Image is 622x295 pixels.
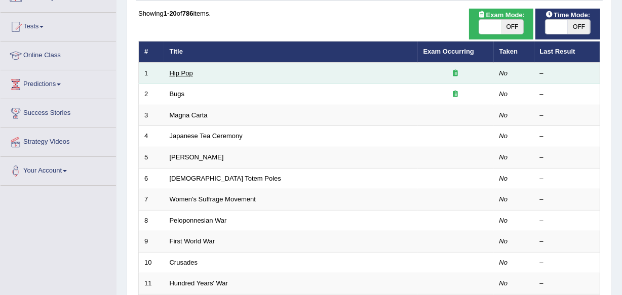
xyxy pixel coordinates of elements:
a: Online Class [1,41,116,67]
div: – [540,195,595,204]
div: Exam occurring question [423,90,488,99]
em: No [499,111,508,119]
div: – [540,237,595,246]
em: No [499,90,508,98]
b: 1-20 [164,10,177,17]
em: No [499,175,508,182]
th: Last Result [534,41,600,63]
div: Exam occurring question [423,69,488,78]
b: 786 [182,10,193,17]
a: Exam Occurring [423,48,474,55]
a: Success Stories [1,99,116,124]
a: Peloponnesian War [170,217,227,224]
a: Crusades [170,259,198,266]
a: Predictions [1,70,116,96]
div: – [540,69,595,78]
td: 1 [139,63,164,84]
div: – [540,111,595,120]
a: Tests [1,13,116,38]
em: No [499,217,508,224]
td: 7 [139,189,164,210]
div: Show exams occurring in exams [469,9,534,39]
em: No [499,279,508,287]
div: Showing of items. [138,9,600,18]
a: Hip Pop [170,69,193,77]
em: No [499,259,508,266]
a: Your Account [1,157,116,182]
em: No [499,132,508,140]
a: Strategy Videos [1,128,116,153]
div: – [540,279,595,288]
div: – [540,258,595,268]
div: – [540,174,595,184]
td: 10 [139,252,164,273]
em: No [499,153,508,161]
a: [PERSON_NAME] [170,153,224,161]
span: OFF [501,20,524,34]
span: Time Mode: [541,10,594,20]
div: – [540,216,595,226]
div: – [540,153,595,162]
td: 8 [139,210,164,231]
td: 5 [139,147,164,168]
a: [DEMOGRAPHIC_DATA] Totem Poles [170,175,281,182]
em: No [499,237,508,245]
th: Title [164,41,418,63]
span: Exam Mode: [474,10,529,20]
a: Bugs [170,90,185,98]
div: – [540,132,595,141]
td: 9 [139,231,164,252]
span: OFF [568,20,590,34]
em: No [499,69,508,77]
td: 11 [139,273,164,294]
a: Japanese Tea Ceremony [170,132,243,140]
a: Women's Suffrage Movement [170,195,256,203]
div: – [540,90,595,99]
th: Taken [494,41,534,63]
td: 6 [139,168,164,189]
a: First World War [170,237,215,245]
th: # [139,41,164,63]
em: No [499,195,508,203]
a: Hundred Years' War [170,279,228,287]
td: 4 [139,126,164,147]
td: 2 [139,84,164,105]
td: 3 [139,105,164,126]
a: Magna Carta [170,111,208,119]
